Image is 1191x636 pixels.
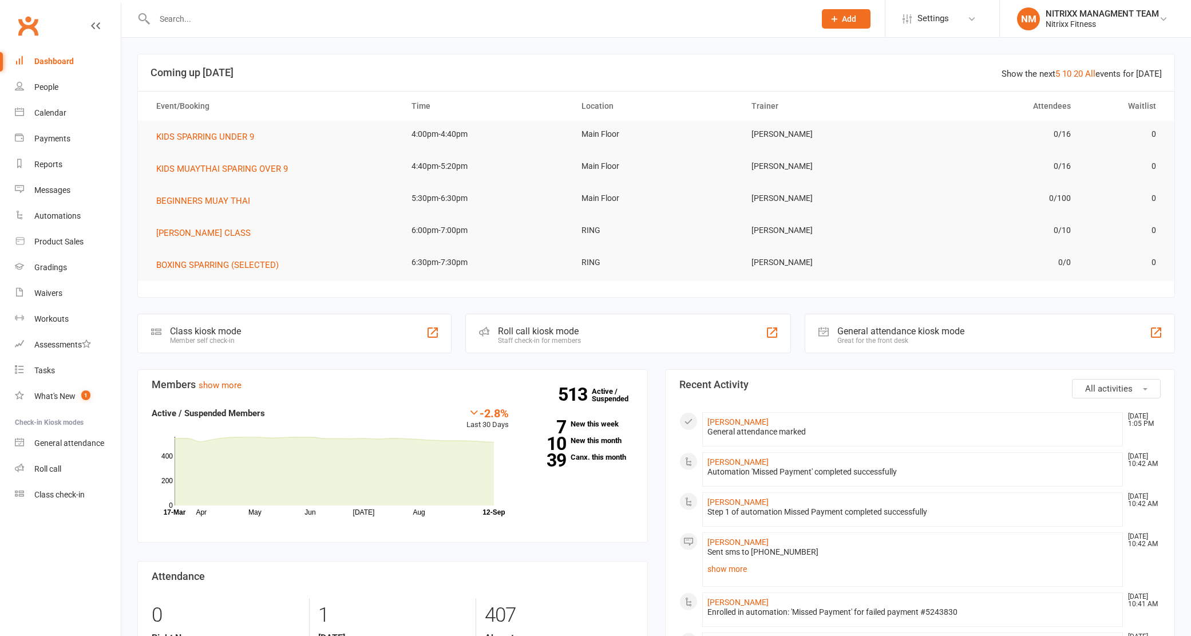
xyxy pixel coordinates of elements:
a: 10New this month [526,437,634,444]
div: Payments [34,134,70,143]
a: 7New this week [526,420,634,428]
td: RING [571,249,741,276]
td: Main Floor [571,153,741,180]
div: Step 1 of automation Missed Payment completed successfully [707,507,1118,517]
strong: 10 [526,435,566,452]
td: [PERSON_NAME] [741,249,911,276]
div: Nitrixx Fitness [1046,19,1159,29]
div: NM [1017,7,1040,30]
a: Waivers [15,281,121,306]
th: Event/Booking [146,92,401,121]
time: [DATE] 1:05 PM [1122,413,1160,428]
button: BEGINNERS MUAY THAI [156,194,258,208]
div: NITRIXX MANAGMENT TEAM [1046,9,1159,19]
div: Gradings [34,263,67,272]
strong: 7 [526,418,566,436]
a: Payments [15,126,121,152]
span: All activities [1085,384,1133,394]
th: Waitlist [1081,92,1166,121]
td: 0 [1081,249,1166,276]
time: [DATE] 10:41 AM [1122,593,1160,608]
strong: Active / Suspended Members [152,408,265,418]
div: What's New [34,392,76,401]
td: [PERSON_NAME] [741,185,911,212]
div: 0 [152,598,300,633]
div: 407 [485,598,633,633]
td: 0 [1081,185,1166,212]
span: [PERSON_NAME] CLASS [156,228,251,238]
td: Main Floor [571,121,741,148]
a: Reports [15,152,121,177]
div: Calendar [34,108,66,117]
span: KIDS MUAYTHAI SPARING OVER 9 [156,164,288,174]
a: [PERSON_NAME] [707,598,769,607]
td: Main Floor [571,185,741,212]
a: Clubworx [14,11,42,40]
span: Add [842,14,856,23]
div: Workouts [34,314,69,323]
td: 4:40pm-5:20pm [401,153,571,180]
a: show more [707,561,1118,577]
td: [PERSON_NAME] [741,121,911,148]
a: Product Sales [15,229,121,255]
td: 0 [1081,153,1166,180]
div: Enrolled in automation: 'Missed Payment' for failed payment #5243830 [707,607,1118,617]
td: 4:00pm-4:40pm [401,121,571,148]
th: Attendees [911,92,1081,121]
span: 1 [81,390,90,400]
button: KIDS MUAYTHAI SPARING OVER 9 [156,162,296,176]
div: 1 [318,598,466,633]
a: What's New1 [15,384,121,409]
h3: Coming up [DATE] [151,67,1162,78]
a: Automations [15,203,121,229]
a: People [15,74,121,100]
h3: Members [152,379,634,390]
a: 20 [1074,69,1083,79]
strong: 39 [526,452,566,469]
button: Add [822,9,871,29]
div: Great for the front desk [837,337,964,345]
a: General attendance kiosk mode [15,430,121,456]
h3: Recent Activity [679,379,1161,390]
td: 0/0 [911,249,1081,276]
button: KIDS SPARRING UNDER 9 [156,130,262,144]
time: [DATE] 10:42 AM [1122,533,1160,548]
div: -2.8% [466,406,509,419]
a: 10 [1062,69,1071,79]
td: 5:30pm-6:30pm [401,185,571,212]
a: Workouts [15,306,121,332]
a: show more [199,380,242,390]
td: 0/16 [911,121,1081,148]
a: Messages [15,177,121,203]
td: 0/10 [911,217,1081,244]
th: Trainer [741,92,911,121]
a: Dashboard [15,49,121,74]
a: Assessments [15,332,121,358]
h3: Attendance [152,571,634,582]
span: BOXING SPARRING (SELECTED) [156,260,279,270]
a: 39Canx. this month [526,453,634,461]
div: Waivers [34,289,62,298]
td: 0/16 [911,153,1081,180]
td: 0/100 [911,185,1081,212]
td: 0 [1081,121,1166,148]
a: Calendar [15,100,121,126]
div: Product Sales [34,237,84,246]
div: General attendance kiosk mode [837,326,964,337]
div: Class check-in [34,490,85,499]
time: [DATE] 10:42 AM [1122,453,1160,468]
div: Class kiosk mode [170,326,241,337]
a: 513Active / Suspended [592,379,642,411]
div: Reports [34,160,62,169]
a: All [1085,69,1095,79]
div: Assessments [34,340,91,349]
a: [PERSON_NAME] [707,417,769,426]
div: Member self check-in [170,337,241,345]
th: Location [571,92,741,121]
time: [DATE] 10:42 AM [1122,493,1160,508]
td: 0 [1081,217,1166,244]
div: Dashboard [34,57,74,66]
strong: 513 [558,386,592,403]
a: Tasks [15,358,121,384]
td: 6:00pm-7:00pm [401,217,571,244]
